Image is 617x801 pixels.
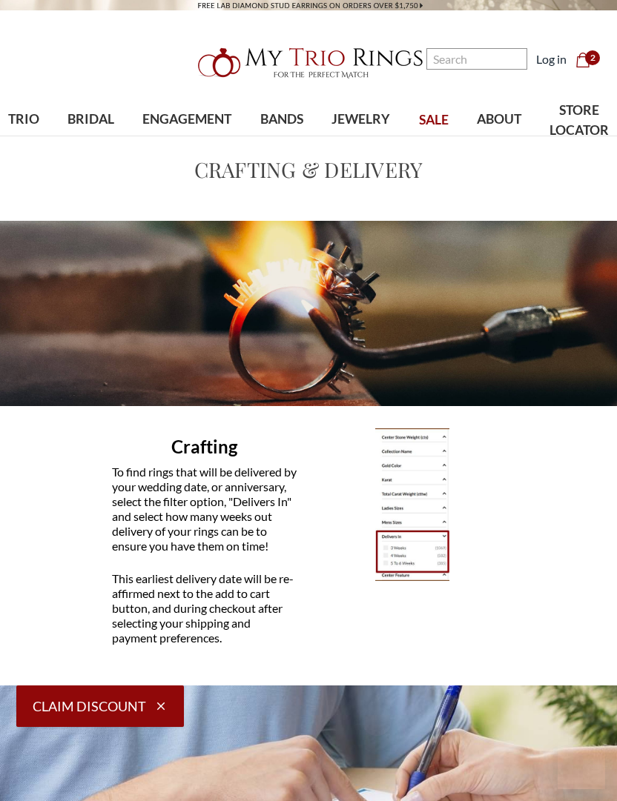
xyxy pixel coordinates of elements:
[53,96,128,144] a: BRIDAL
[246,96,317,144] a: BANDS
[112,571,294,645] span: This earliest delivery date will be re-affirmed next to the add to cart button, and during checko...
[550,101,609,140] span: STORE LOCATOR
[558,742,605,789] iframe: Button to launch messaging window
[16,685,184,727] button: Claim Discount
[260,110,303,129] span: BANDS
[16,144,31,145] button: submenu toggle
[477,110,521,129] span: ABOUT
[331,110,390,129] span: JEWELRY
[274,144,289,145] button: submenu toggle
[575,50,599,68] a: Cart with 0 items
[419,110,449,130] span: SALE
[317,96,404,144] a: JEWELRY
[84,144,99,145] button: submenu toggle
[171,436,237,457] b: Crafting
[67,110,114,129] span: BRIDAL
[179,39,438,87] a: My Trio Rings
[190,39,427,87] img: My Trio Rings
[112,465,297,553] span: To find rings that will be delivered by your wedding date, or anniversary, select the filter opti...
[142,110,231,129] span: ENGAGEMENT
[354,144,369,145] button: submenu toggle
[404,96,462,144] a: SALE
[426,48,527,70] input: Search and use arrows or TAB to navigate results
[8,110,39,129] span: TRIO
[463,96,535,144] a: ABOUT
[179,144,194,145] button: submenu toggle
[492,144,507,145] button: submenu toggle
[128,96,245,144] a: ENGAGEMENT
[536,50,567,68] a: Log in
[575,53,590,67] svg: cart.cart_preview
[585,50,600,65] span: 2
[362,706,392,736] iframe: Close message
